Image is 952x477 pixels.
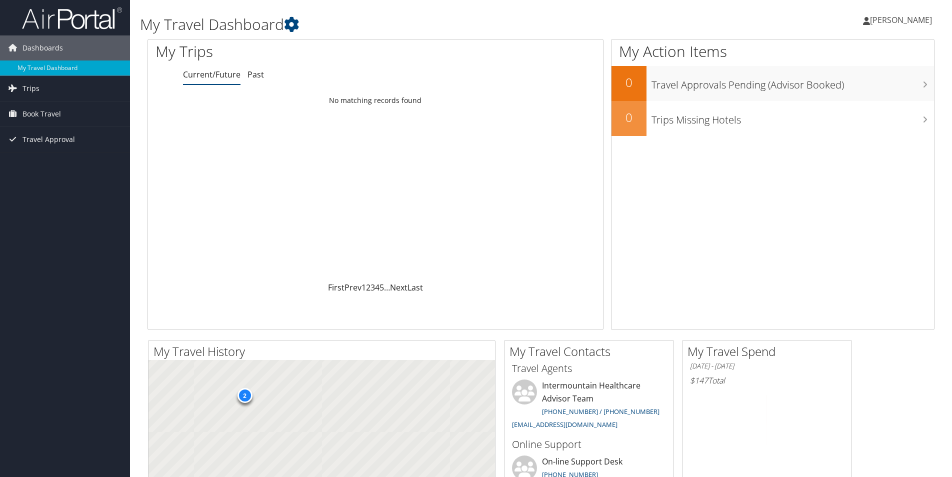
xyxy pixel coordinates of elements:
[407,282,423,293] a: Last
[687,343,851,360] h2: My Travel Spend
[366,282,370,293] a: 2
[22,127,75,152] span: Travel Approval
[148,91,603,109] td: No matching records found
[361,282,366,293] a: 1
[153,343,495,360] h2: My Travel History
[542,407,659,416] a: [PHONE_NUMBER] / [PHONE_NUMBER]
[611,74,646,91] h2: 0
[22,101,61,126] span: Book Travel
[611,41,934,62] h1: My Action Items
[870,14,932,25] span: [PERSON_NAME]
[690,361,844,371] h6: [DATE] - [DATE]
[390,282,407,293] a: Next
[140,14,674,35] h1: My Travel Dashboard
[183,69,240,80] a: Current/Future
[370,282,375,293] a: 3
[611,101,934,136] a: 0Trips Missing Hotels
[512,420,617,429] a: [EMAIL_ADDRESS][DOMAIN_NAME]
[379,282,384,293] a: 5
[690,375,844,386] h6: Total
[22,76,39,101] span: Trips
[375,282,379,293] a: 4
[512,437,666,451] h3: Online Support
[384,282,390,293] span: …
[690,375,708,386] span: $147
[509,343,673,360] h2: My Travel Contacts
[247,69,264,80] a: Past
[507,379,671,433] li: Intermountain Healthcare Advisor Team
[22,35,63,60] span: Dashboards
[22,6,122,30] img: airportal-logo.png
[611,109,646,126] h2: 0
[237,387,252,402] div: 2
[611,66,934,101] a: 0Travel Approvals Pending (Advisor Booked)
[328,282,344,293] a: First
[863,5,942,35] a: [PERSON_NAME]
[651,73,934,92] h3: Travel Approvals Pending (Advisor Booked)
[155,41,406,62] h1: My Trips
[512,361,666,375] h3: Travel Agents
[651,108,934,127] h3: Trips Missing Hotels
[344,282,361,293] a: Prev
